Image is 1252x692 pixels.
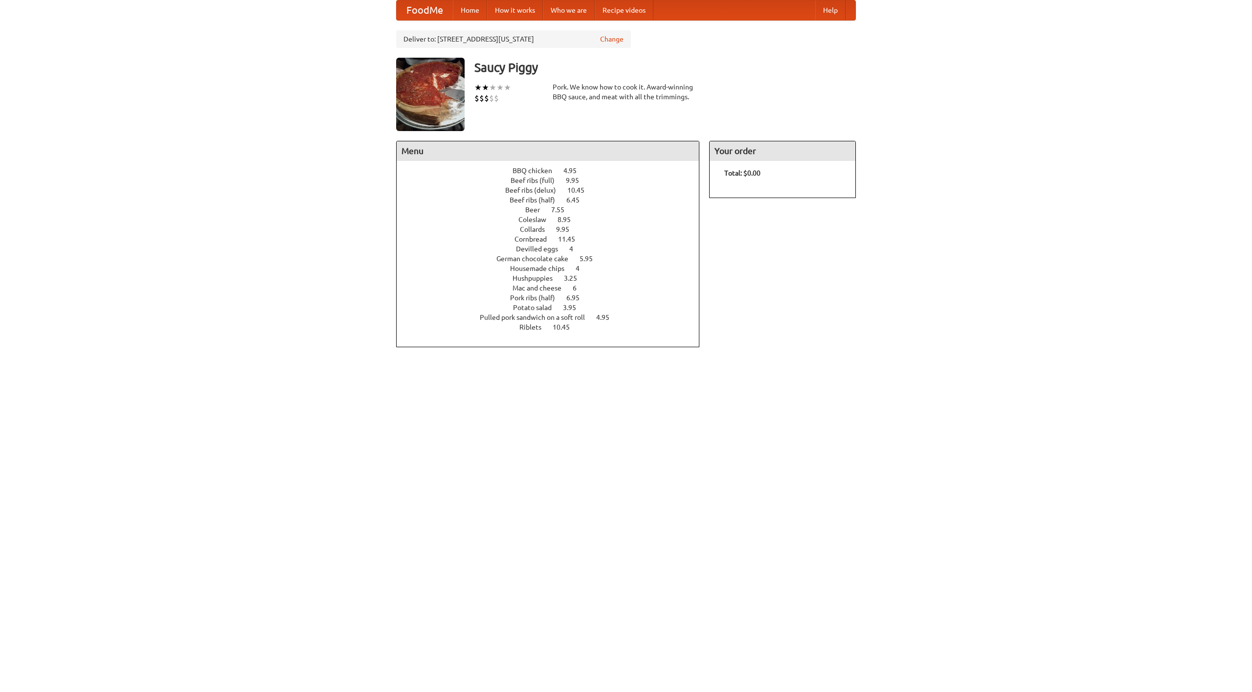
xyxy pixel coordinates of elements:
span: 9.95 [556,225,579,233]
a: Devilled eggs 4 [516,245,591,253]
a: Help [815,0,846,20]
li: $ [484,93,489,104]
a: Potato salad 3.95 [513,304,594,312]
div: Deliver to: [STREET_ADDRESS][US_STATE] [396,30,631,48]
span: 8.95 [558,216,581,223]
a: Pulled pork sandwich on a soft roll 4.95 [480,313,627,321]
span: 11.45 [558,235,585,243]
span: Housemade chips [510,265,574,272]
span: 10.45 [553,323,580,331]
span: 9.95 [566,177,589,184]
span: Riblets [519,323,551,331]
a: Pork ribs (half) 6.95 [510,294,598,302]
li: ★ [489,82,496,93]
li: ★ [496,82,504,93]
span: 6.45 [566,196,589,204]
a: German chocolate cake 5.95 [496,255,611,263]
span: BBQ chicken [513,167,562,175]
span: German chocolate cake [496,255,578,263]
span: 4.95 [596,313,619,321]
b: Total: $0.00 [724,169,760,177]
a: Housemade chips 4 [510,265,598,272]
span: Cornbread [514,235,557,243]
span: Pork ribs (half) [510,294,565,302]
span: 10.45 [567,186,594,194]
span: Beef ribs (delux) [505,186,566,194]
span: 5.95 [580,255,603,263]
li: $ [489,93,494,104]
span: 4 [569,245,583,253]
li: ★ [482,82,489,93]
a: Recipe videos [595,0,653,20]
span: Collards [520,225,555,233]
span: 4 [576,265,589,272]
span: Hushpuppies [513,274,562,282]
span: 3.95 [563,304,586,312]
li: $ [494,93,499,104]
a: Coleslaw 8.95 [518,216,589,223]
span: Mac and cheese [513,284,571,292]
a: BBQ chicken 4.95 [513,167,595,175]
a: Hushpuppies 3.25 [513,274,595,282]
span: Coleslaw [518,216,556,223]
span: Potato salad [513,304,561,312]
span: 3.25 [564,274,587,282]
h3: Saucy Piggy [474,58,856,77]
a: Who we are [543,0,595,20]
li: ★ [474,82,482,93]
span: Pulled pork sandwich on a soft roll [480,313,595,321]
li: ★ [504,82,511,93]
a: Beef ribs (half) 6.45 [510,196,598,204]
span: 7.55 [551,206,574,214]
span: Devilled eggs [516,245,568,253]
span: 4.95 [563,167,586,175]
a: Cornbread 11.45 [514,235,593,243]
h4: Your order [710,141,855,161]
div: Pork. We know how to cook it. Award-winning BBQ sauce, and meat with all the trimmings. [553,82,699,102]
a: Beef ribs (full) 9.95 [511,177,597,184]
span: 6 [573,284,586,292]
a: FoodMe [397,0,453,20]
a: Collards 9.95 [520,225,587,233]
li: $ [474,93,479,104]
span: Beef ribs (half) [510,196,565,204]
a: Home [453,0,487,20]
span: 6.95 [566,294,589,302]
img: angular.jpg [396,58,465,131]
li: $ [479,93,484,104]
a: Beer 7.55 [525,206,582,214]
span: Beef ribs (full) [511,177,564,184]
span: Beer [525,206,550,214]
a: How it works [487,0,543,20]
h4: Menu [397,141,699,161]
a: Change [600,34,624,44]
a: Riblets 10.45 [519,323,588,331]
a: Beef ribs (delux) 10.45 [505,186,603,194]
a: Mac and cheese 6 [513,284,595,292]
